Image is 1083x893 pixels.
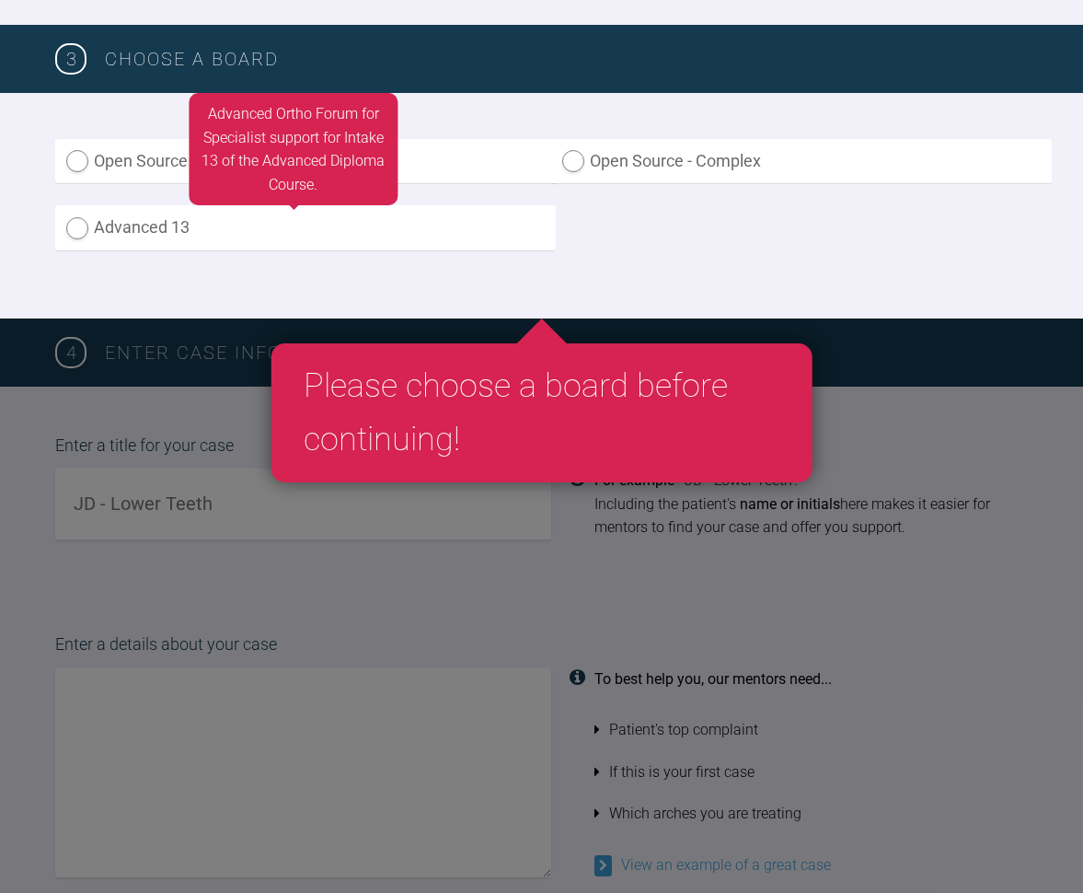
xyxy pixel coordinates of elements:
div: Please choose a board before continuing! [271,343,812,482]
label: Open Source - Complex [551,139,1052,184]
span: 3 [55,43,86,75]
label: Open Source Support [55,139,556,184]
div: Advanced Ortho Forum for Specialist support for Intake 13 of the Advanced Diploma Course. [189,93,397,205]
h3: Choose a board [105,44,1028,74]
label: Advanced 13 [55,205,556,250]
